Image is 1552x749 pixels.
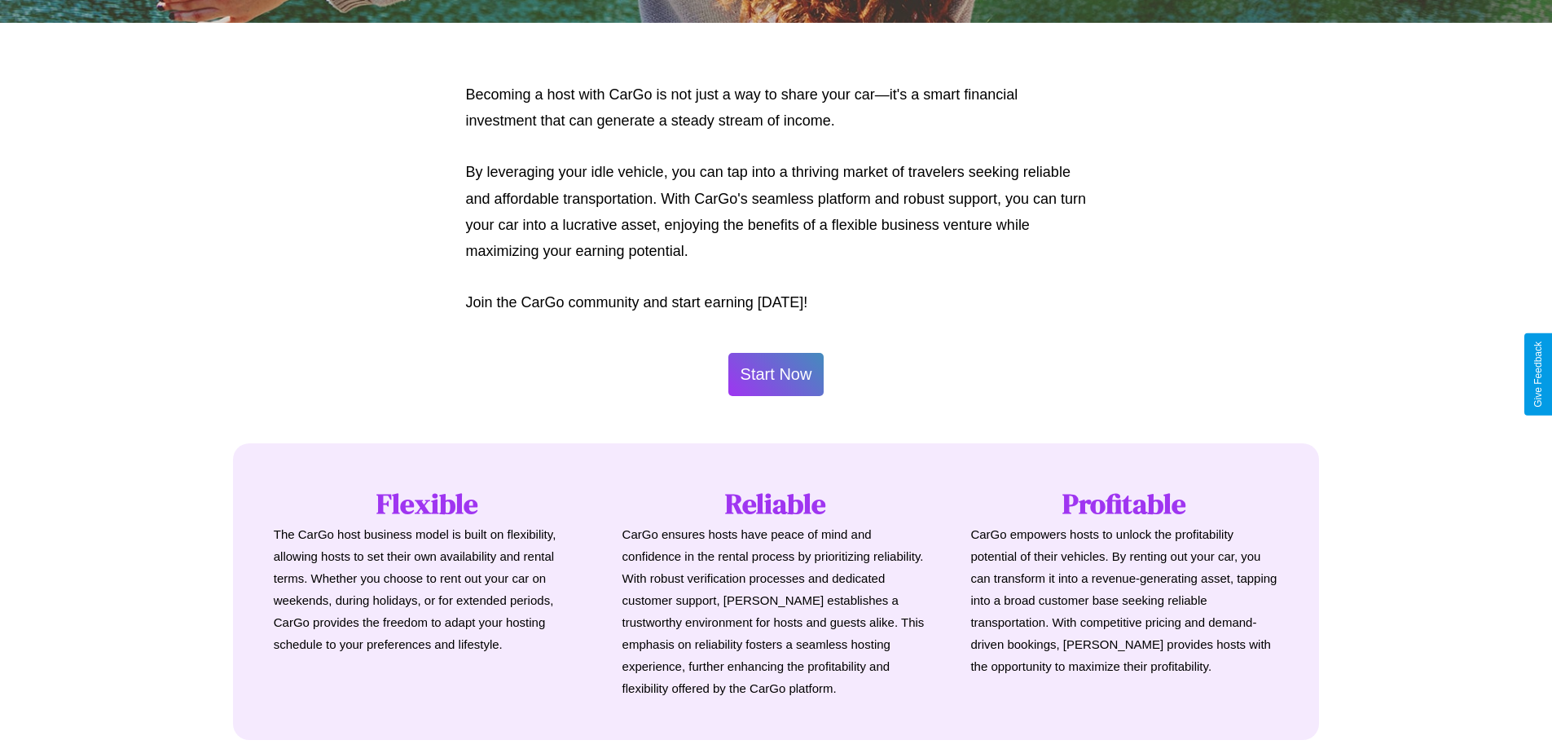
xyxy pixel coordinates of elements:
p: The CarGo host business model is built on flexibility, allowing hosts to set their own availabili... [274,523,582,655]
h1: Flexible [274,484,582,523]
p: Becoming a host with CarGo is not just a way to share your car—it's a smart financial investment ... [466,82,1087,134]
p: By leveraging your idle vehicle, you can tap into a thriving market of travelers seeking reliable... [466,159,1087,265]
p: CarGo empowers hosts to unlock the profitability potential of their vehicles. By renting out your... [970,523,1278,677]
p: Join the CarGo community and start earning [DATE]! [466,289,1087,315]
h1: Reliable [622,484,930,523]
h1: Profitable [970,484,1278,523]
button: Start Now [728,353,824,396]
div: Give Feedback [1532,341,1544,408]
p: CarGo ensures hosts have peace of mind and confidence in the rental process by prioritizing relia... [622,523,930,699]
